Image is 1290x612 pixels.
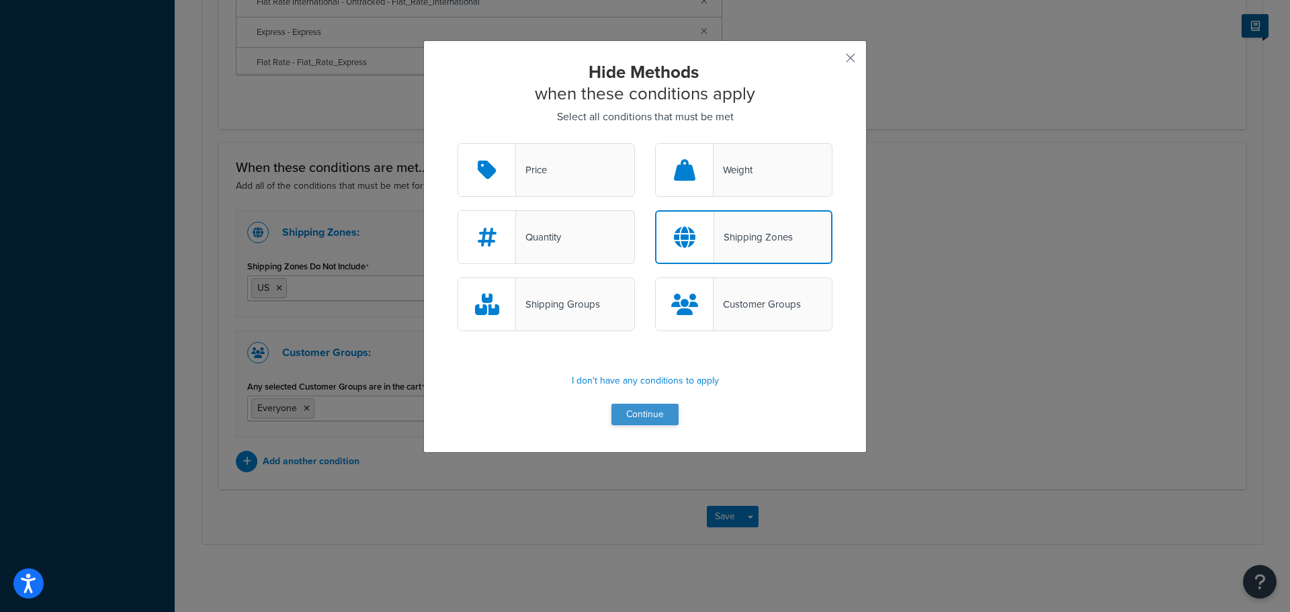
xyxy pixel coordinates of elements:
[458,107,832,126] p: Select all conditions that must be met
[589,59,699,85] strong: Hide Methods
[714,228,793,247] div: Shipping Zones
[458,371,832,390] p: I don't have any conditions to apply
[714,161,752,179] div: Weight
[516,228,561,247] div: Quantity
[516,295,600,314] div: Shipping Groups
[458,61,832,104] h2: when these conditions apply
[516,161,547,179] div: Price
[611,404,679,425] button: Continue
[714,295,801,314] div: Customer Groups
